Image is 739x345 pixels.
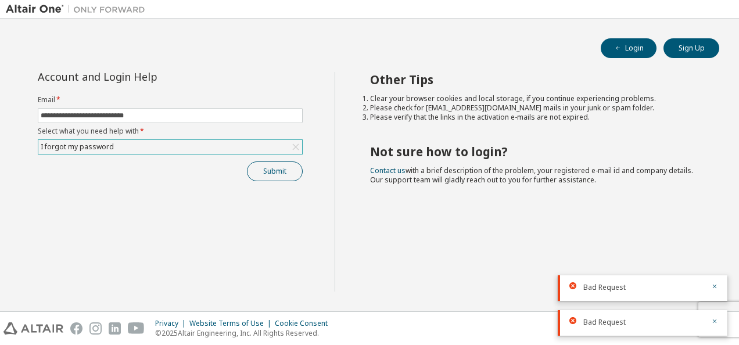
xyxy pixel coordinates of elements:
button: Login [601,38,657,58]
p: © 2025 Altair Engineering, Inc. All Rights Reserved. [155,328,335,338]
img: instagram.svg [89,322,102,335]
img: facebook.svg [70,322,82,335]
img: youtube.svg [128,322,145,335]
div: Cookie Consent [275,319,335,328]
img: linkedin.svg [109,322,121,335]
li: Please check for [EMAIL_ADDRESS][DOMAIN_NAME] mails in your junk or spam folder. [370,103,699,113]
h2: Not sure how to login? [370,144,699,159]
span: with a brief description of the problem, your registered e-mail id and company details. Our suppo... [370,166,693,185]
div: I forgot my password [39,141,116,153]
div: Privacy [155,319,189,328]
span: Bad Request [583,318,626,327]
div: Website Terms of Use [189,319,275,328]
li: Please verify that the links in the activation e-mails are not expired. [370,113,699,122]
img: Altair One [6,3,151,15]
a: Contact us [370,166,406,175]
div: Account and Login Help [38,72,250,81]
li: Clear your browser cookies and local storage, if you continue experiencing problems. [370,94,699,103]
h2: Other Tips [370,72,699,87]
span: Bad Request [583,283,626,292]
button: Sign Up [663,38,719,58]
label: Select what you need help with [38,127,303,136]
button: Submit [247,161,303,181]
div: I forgot my password [38,140,302,154]
img: altair_logo.svg [3,322,63,335]
label: Email [38,95,303,105]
